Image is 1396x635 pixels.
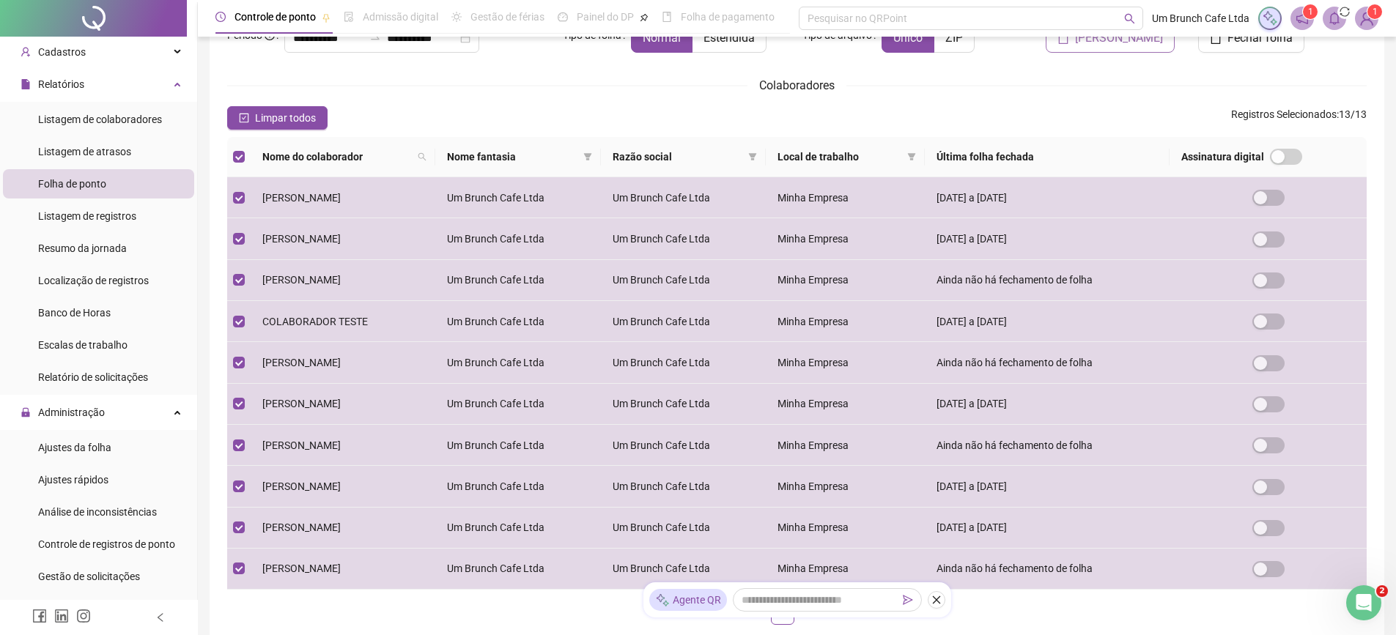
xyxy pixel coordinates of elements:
span: lock [21,407,31,417]
span: [PERSON_NAME] [262,357,341,368]
span: facebook [32,609,47,623]
th: Última folha fechada [925,137,1170,177]
span: Escalas de trabalho [38,339,128,351]
span: [PERSON_NAME] [262,233,341,245]
span: [PERSON_NAME] [262,439,341,451]
span: to [369,32,381,44]
span: Administração [38,406,105,418]
span: [PERSON_NAME] [262,274,341,286]
span: pushpin [640,13,649,22]
span: Ajustes da folha [38,442,111,453]
td: Um Brunch Cafe Ltda [601,549,766,590]
td: Um Brunch Cafe Ltda [435,466,600,507]
td: Minha Empresa [766,218,925,259]
span: Normal [643,31,681,45]
span: [PERSON_NAME] [262,192,341,204]
span: linkedin [54,609,69,623]
span: Assinatura digital [1181,149,1264,165]
span: sync [1337,4,1353,20]
span: filter [907,152,916,161]
span: Resumo da jornada [38,242,127,254]
div: Agente QR [649,589,727,611]
span: Ainda não há fechamento de folha [937,562,1093,574]
td: Um Brunch Cafe Ltda [435,508,600,549]
span: Um Brunch Cafe Ltda [1152,10,1249,26]
td: Um Brunch Cafe Ltda [435,549,600,590]
img: 78974 [1356,7,1378,29]
span: : 13 / 13 [1231,106,1367,130]
span: file [1057,32,1069,44]
li: Página anterior [742,601,765,625]
span: filter [748,152,757,161]
span: ZIP [945,31,963,45]
button: [PERSON_NAME] [1046,23,1175,53]
td: Um Brunch Cafe Ltda [435,218,600,259]
td: [DATE] a [DATE] [925,384,1170,425]
td: Um Brunch Cafe Ltda [601,301,766,342]
span: search [415,146,429,168]
span: Controle de ponto [234,11,316,23]
td: Minha Empresa [766,301,925,342]
span: Admissão digital [363,11,438,23]
sup: 1 [1303,4,1318,19]
td: Um Brunch Cafe Ltda [435,260,600,301]
span: Nome fantasia [447,149,577,165]
span: [PERSON_NAME] [1075,29,1163,47]
td: Um Brunch Cafe Ltda [601,425,766,466]
td: Minha Empresa [766,466,925,507]
td: [DATE] a [DATE] [925,177,1170,218]
span: Limpar todos [255,110,316,126]
span: Fechar folha [1227,29,1293,47]
span: 1 [1308,7,1313,17]
td: Minha Empresa [766,549,925,590]
td: Um Brunch Cafe Ltda [601,177,766,218]
img: sparkle-icon.fc2bf0ac1784a2077858766a79e2daf3.svg [655,593,670,608]
span: search [418,152,426,161]
span: user-add [21,47,31,57]
span: Ainda não há fechamento de folha [937,357,1093,368]
td: Um Brunch Cafe Ltda [601,466,766,507]
span: Painel do DP [577,11,634,23]
td: [DATE] a [DATE] [925,508,1170,549]
td: Um Brunch Cafe Ltda [435,342,600,383]
button: Fechar folha [1198,23,1304,53]
span: search [1124,13,1135,24]
img: sparkle-icon.fc2bf0ac1784a2077858766a79e2daf3.svg [1262,10,1278,26]
span: 1 [1373,7,1378,17]
span: notification [1296,12,1309,25]
span: COLABORADOR TESTE [262,316,368,327]
span: Folha de ponto [38,178,106,190]
span: Listagem de colaboradores [38,114,162,125]
span: clock-circle [215,12,226,22]
span: Nome do colaborador [262,149,412,165]
td: Minha Empresa [766,342,925,383]
td: Um Brunch Cafe Ltda [601,260,766,301]
span: check-square [239,113,249,123]
span: left [155,612,166,623]
span: swap-right [369,32,381,44]
td: Minha Empresa [766,177,925,218]
span: Controle de registros de ponto [38,538,175,550]
span: Estendida [703,31,755,45]
td: [DATE] a [DATE] [925,301,1170,342]
span: dashboard [558,12,568,22]
li: Próxima página [830,601,853,625]
td: Um Brunch Cafe Ltda [435,384,600,425]
span: Ainda não há fechamento de folha [937,274,1093,286]
span: [PERSON_NAME] [262,521,341,533]
td: Um Brunch Cafe Ltda [601,218,766,259]
span: send [903,595,913,605]
span: book [662,12,672,22]
span: Banco de Horas [38,307,111,319]
span: [PERSON_NAME] [262,480,341,492]
button: left [742,601,765,625]
span: Único [893,31,923,45]
td: Um Brunch Cafe Ltda [435,177,600,218]
td: [DATE] a [DATE] [925,466,1170,507]
span: close [931,595,942,605]
span: Análise de inconsistências [38,506,157,518]
td: [DATE] a [DATE] [925,218,1170,259]
span: 2 [1376,585,1388,597]
span: [PERSON_NAME] [262,398,341,409]
sup: Atualize o seu contato no menu Meus Dados [1367,4,1382,19]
